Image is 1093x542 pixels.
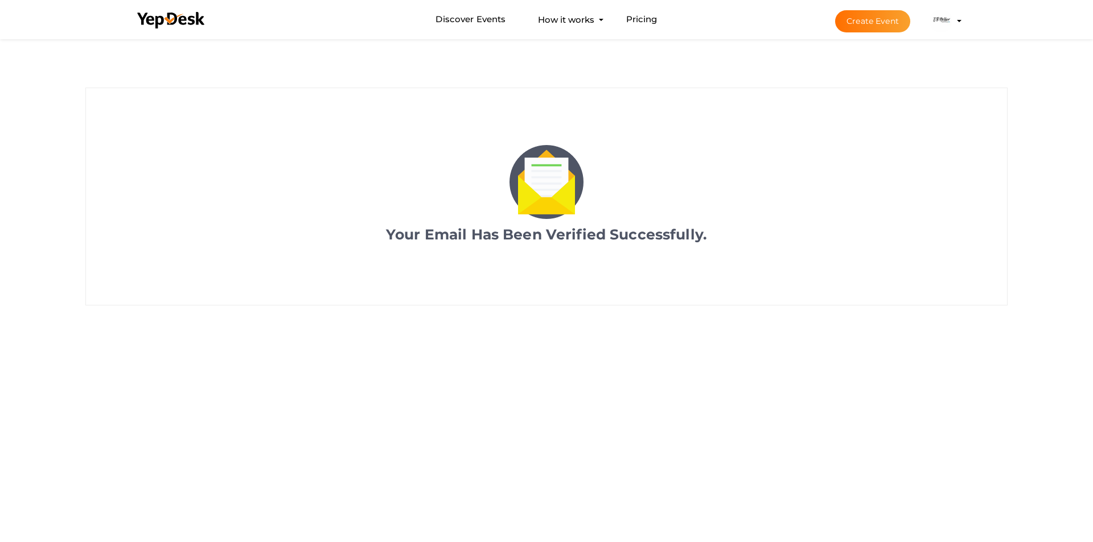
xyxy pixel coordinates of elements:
[535,9,598,30] button: How it works
[386,219,707,245] label: Your Email Has Been Verified Successfully.
[509,145,584,219] img: letter.png
[435,9,506,30] a: Discover Events
[930,10,952,32] img: HF1ZDOR9_small.jpeg
[835,10,910,32] button: Create Event
[626,9,658,30] a: Pricing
